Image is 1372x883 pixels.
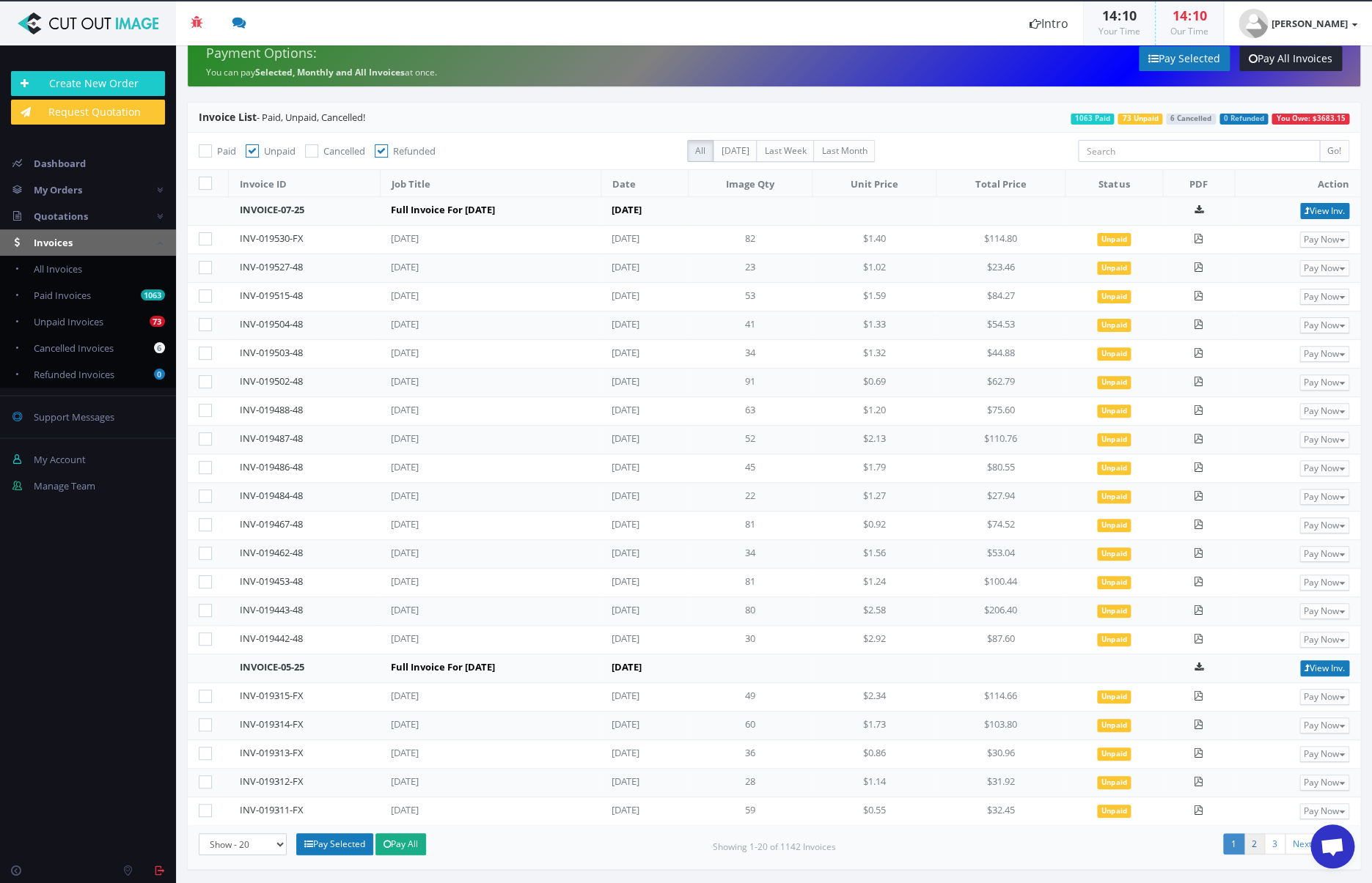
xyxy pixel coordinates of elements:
[1098,25,1140,37] small: Your Time
[380,654,601,683] td: Full Invoice For [DATE]
[1071,114,1115,125] span: 1063 Paid
[380,197,601,226] td: Full Invoice For [DATE]
[391,603,538,617] div: [DATE]
[391,232,538,245] div: [DATE]
[240,203,304,216] a: INVOICE-07-25
[936,397,1065,426] td: $75.60
[688,426,812,454] td: 52
[936,511,1065,540] td: $74.52
[688,511,812,540] td: 81
[688,369,812,397] td: 91
[391,775,538,788] div: [DATE]
[11,100,165,125] a: Request Quotation
[240,689,304,702] a: INV-019315-FX
[812,769,936,797] td: $1.14
[936,769,1065,797] td: $31.92
[240,489,303,502] a: INV-019484-48
[812,483,936,511] td: $1.27
[1097,633,1131,646] span: Unpaid
[391,403,538,417] div: [DATE]
[391,689,538,703] div: [DATE]
[936,283,1065,311] td: $84.27
[1299,489,1349,505] button: Pay Now
[1299,803,1349,819] button: Pay Now
[936,254,1065,283] td: $23.46
[1078,140,1320,162] input: Search
[34,289,91,302] span: Paid Invoices
[601,569,688,597] td: [DATE]
[1299,432,1349,448] button: Pay Now
[264,144,296,158] span: Unpaid
[688,254,812,283] td: 23
[240,546,303,559] a: INV-019462-48
[601,797,688,826] td: [DATE]
[688,569,812,597] td: 81
[601,340,688,369] td: [DATE]
[240,746,304,759] a: INV-019313-FX
[11,12,165,34] img: Cut Out Image
[688,626,812,654] td: 30
[936,340,1065,369] td: $44.88
[34,183,82,196] span: My Orders
[812,569,936,597] td: $1.24
[936,597,1065,626] td: $206.40
[936,540,1065,569] td: $53.04
[1219,114,1269,125] span: 0 Refunded
[688,797,812,826] td: 59
[1097,462,1131,475] span: Unpaid
[1299,460,1349,476] button: Pay Now
[240,717,304,731] a: INV-019314-FX
[812,369,936,397] td: $0.69
[601,197,812,226] td: [DATE]
[240,232,304,245] a: INV-019530-FX
[812,426,936,454] td: $2.13
[812,626,936,654] td: $2.92
[11,71,165,96] a: Create New Order
[1015,1,1083,45] a: Intro
[34,341,114,355] span: Cancelled Invoices
[812,397,936,426] td: $1.20
[255,66,405,78] strong: Selected, Monthly and All Invoices
[688,340,812,369] td: 34
[391,460,538,474] div: [DATE]
[34,368,114,381] span: Refunded Invoices
[1299,546,1349,562] button: Pay Now
[206,66,437,78] small: You can pay at once.
[240,517,303,531] a: INV-019467-48
[756,140,814,162] label: Last Week
[34,453,86,466] span: My Account
[1097,605,1131,618] span: Unpaid
[1097,719,1131,732] span: Unpaid
[812,540,936,569] td: $1.56
[1097,576,1131,589] span: Unpaid
[1223,833,1244,854] a: 1
[812,597,936,626] td: $2.58
[34,315,103,328] span: Unpaid Invoices
[1299,346,1349,362] button: Pay Now
[206,46,763,61] h4: Payment Options:
[240,632,303,645] a: INV-019442-48
[240,432,303,445] a: INV-019487-48
[1299,689,1349,705] button: Pay Now
[601,683,688,712] td: [DATE]
[812,226,936,254] td: $1.40
[601,254,688,283] td: [DATE]
[812,254,936,283] td: $1.02
[1272,17,1348,30] strong: [PERSON_NAME]
[688,769,812,797] td: 28
[391,289,538,303] div: [DATE]
[1139,46,1230,71] a: Pay Selected
[601,626,688,654] td: [DATE]
[936,797,1065,826] td: $32.45
[393,144,436,158] span: Refunded
[688,712,812,740] td: 60
[199,110,257,124] span: Invoice List
[154,342,165,353] b: 6
[1299,775,1349,791] button: Pay Now
[936,369,1065,397] td: $62.79
[1065,170,1163,197] th: Status
[391,546,538,560] div: [DATE]
[1244,833,1265,854] a: 2
[1097,747,1131,761] span: Unpaid
[812,712,936,740] td: $1.73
